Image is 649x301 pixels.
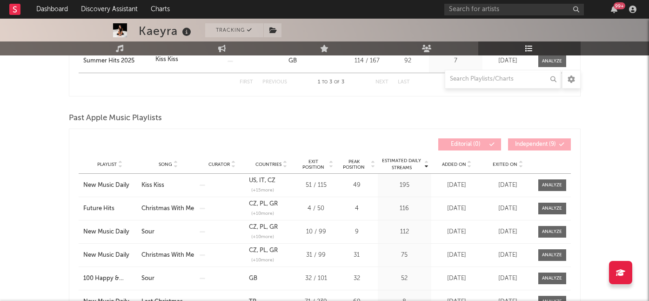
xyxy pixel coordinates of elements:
[141,181,195,190] a: Kiss Kiss
[299,204,334,213] div: 4 / 50
[438,138,501,150] button: Editorial(0)
[306,77,357,88] div: 1 3 3
[338,251,375,260] div: 31
[141,274,195,283] a: Sour
[265,178,275,184] a: CZ
[380,227,429,237] div: 112
[350,56,385,66] div: 114 / 167
[444,142,487,147] span: Editorial ( 0 )
[431,56,480,66] div: 7
[485,274,531,283] div: [DATE]
[445,70,561,89] input: Search Playlists/Charts
[69,113,162,124] span: Past Apple Music Playlists
[97,162,117,167] span: Playlist
[257,247,267,253] a: PL
[83,204,137,213] a: Future Hits
[322,80,328,84] span: to
[614,2,625,9] div: 99 +
[485,204,531,213] div: [DATE]
[434,227,480,237] div: [DATE]
[159,162,172,167] span: Song
[485,181,531,190] div: [DATE]
[257,201,267,207] a: PL
[251,210,274,217] span: (+ 10 more)
[514,142,557,147] span: Independent ( 9 )
[380,274,429,283] div: 52
[338,227,375,237] div: 9
[288,58,297,64] a: GB
[338,159,370,170] span: Peak Position
[299,159,328,170] span: Exit Position
[380,157,423,171] span: Estimated Daily Streams
[338,204,375,213] div: 4
[83,227,137,237] a: New Music Daily
[508,138,571,150] button: Independent(9)
[139,23,194,39] div: Kaeyra
[141,227,195,237] a: Sour
[485,251,531,260] div: [DATE]
[334,80,340,84] span: of
[155,55,178,64] div: Kiss Kiss
[485,56,531,66] div: [DATE]
[267,247,278,253] a: GR
[83,56,151,66] a: Summer Hits 2025
[434,274,480,283] div: [DATE]
[257,224,267,230] a: PL
[205,23,263,37] button: Tracking
[338,181,375,190] div: 49
[493,162,517,167] span: Exited On
[375,80,388,85] button: Next
[251,187,274,194] span: (+ 15 more)
[251,233,274,240] span: (+ 10 more)
[380,204,429,213] div: 116
[434,251,480,260] div: [DATE]
[485,227,531,237] div: [DATE]
[208,162,230,167] span: Curator
[442,162,466,167] span: Added On
[299,181,334,190] div: 51 / 115
[338,274,375,283] div: 32
[398,80,410,85] button: Last
[83,274,137,283] a: 100 Happy & Uplifting Songs
[249,247,257,253] a: CZ
[141,251,195,260] a: Christmas With Me
[380,181,429,190] div: 195
[249,224,257,230] a: CZ
[251,257,274,264] span: (+ 10 more)
[83,181,137,190] a: New Music Daily
[249,178,256,184] a: US
[299,251,334,260] div: 31 / 99
[255,162,281,167] span: Countries
[267,201,278,207] a: GR
[141,204,195,213] a: Christmas With Me
[262,80,287,85] button: Previous
[434,181,480,190] div: [DATE]
[249,275,257,281] a: GB
[267,224,278,230] a: GR
[389,56,427,66] div: 92
[444,4,584,15] input: Search for artists
[380,251,429,260] div: 75
[249,201,257,207] a: CZ
[299,227,334,237] div: 10 / 99
[256,178,265,184] a: IT
[299,274,334,283] div: 32 / 101
[611,6,617,13] button: 99+
[83,251,137,260] a: New Music Daily
[240,80,253,85] button: First
[434,204,480,213] div: [DATE]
